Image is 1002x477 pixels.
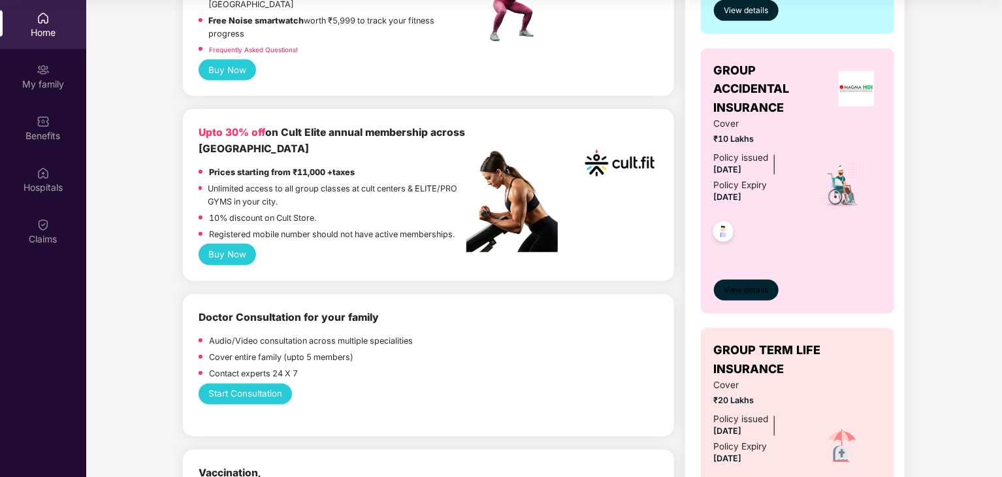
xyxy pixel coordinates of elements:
span: GROUP ACCIDENTAL INSURANCE [714,61,832,117]
img: pc2.png [466,151,558,252]
span: ₹10 Lakhs [714,133,803,146]
span: [DATE] [714,426,742,436]
div: Policy Expiry [714,440,768,453]
b: Doctor Consultation for your family [199,311,379,323]
p: Unlimited access to all group classes at cult centers & ELITE/PRO GYMS in your city. [208,182,467,208]
a: Frequently Asked Questions! [209,46,298,54]
img: svg+xml;base64,PHN2ZyBpZD0iSG9zcGl0YWxzIiB4bWxucz0iaHR0cDovL3d3dy53My5vcmcvMjAwMC9zdmciIHdpZHRoPS... [37,167,50,180]
span: [DATE] [714,453,742,463]
button: Buy Now [199,59,257,80]
strong: Prices starting from ₹11,000 +taxes [209,167,355,177]
button: View details [714,280,779,301]
strong: Free Noise smartwatch [209,16,304,25]
img: svg+xml;base64,PHN2ZyBpZD0iQ2xhaW0iIHhtbG5zPSJodHRwOi8vd3d3LnczLm9yZy8yMDAwL3N2ZyIgd2lkdGg9IjIwIi... [37,218,50,231]
p: Contact experts 24 X 7 [209,367,298,380]
span: View details [724,5,768,17]
span: [DATE] [714,165,742,174]
span: GROUP TERM LIFE INSURANCE [714,341,829,378]
img: svg+xml;base64,PHN2ZyB3aWR0aD0iMjAiIGhlaWdodD0iMjAiIHZpZXdCb3g9IjAgMCAyMCAyMCIgZmlsbD0ibm9uZSIgeG... [37,63,50,76]
img: icon [819,424,865,470]
p: worth ₹5,999 to track your fitness progress [209,14,467,41]
img: insurerLogo [839,71,874,107]
span: Cover [714,117,803,131]
p: Cover entire family (upto 5 members) [209,351,353,364]
p: 10% discount on Cult Store. [209,212,316,225]
span: Cover [714,378,803,392]
span: ₹20 Lakhs [714,394,803,407]
img: svg+xml;base64,PHN2ZyBpZD0iQmVuZWZpdHMiIHhtbG5zPSJodHRwOi8vd3d3LnczLm9yZy8yMDAwL3N2ZyIgd2lkdGg9Ij... [37,115,50,128]
button: Start Consultation [199,384,293,404]
b: Upto 30% off [199,126,265,139]
div: Policy issued [714,151,769,165]
button: Buy Now [199,244,257,265]
span: [DATE] [714,192,742,202]
img: svg+xml;base64,PHN2ZyBpZD0iSG9tZSIgeG1sbnM9Imh0dHA6Ly93d3cudzMub3JnLzIwMDAvc3ZnIiB3aWR0aD0iMjAiIG... [37,12,50,25]
span: View details [724,284,768,297]
img: icon [820,163,865,208]
p: Audio/Video consultation across multiple specialities [209,335,413,348]
img: svg+xml;base64,PHN2ZyB4bWxucz0iaHR0cDovL3d3dy53My5vcmcvMjAwMC9zdmciIHdpZHRoPSI0OC45NDMiIGhlaWdodD... [707,218,739,250]
div: Policy issued [714,412,769,426]
b: on Cult Elite annual membership across [GEOGRAPHIC_DATA] [199,126,465,155]
div: Policy Expiry [714,178,768,192]
img: cult.png [581,125,658,201]
p: Registered mobile number should not have active memberships. [209,228,455,241]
